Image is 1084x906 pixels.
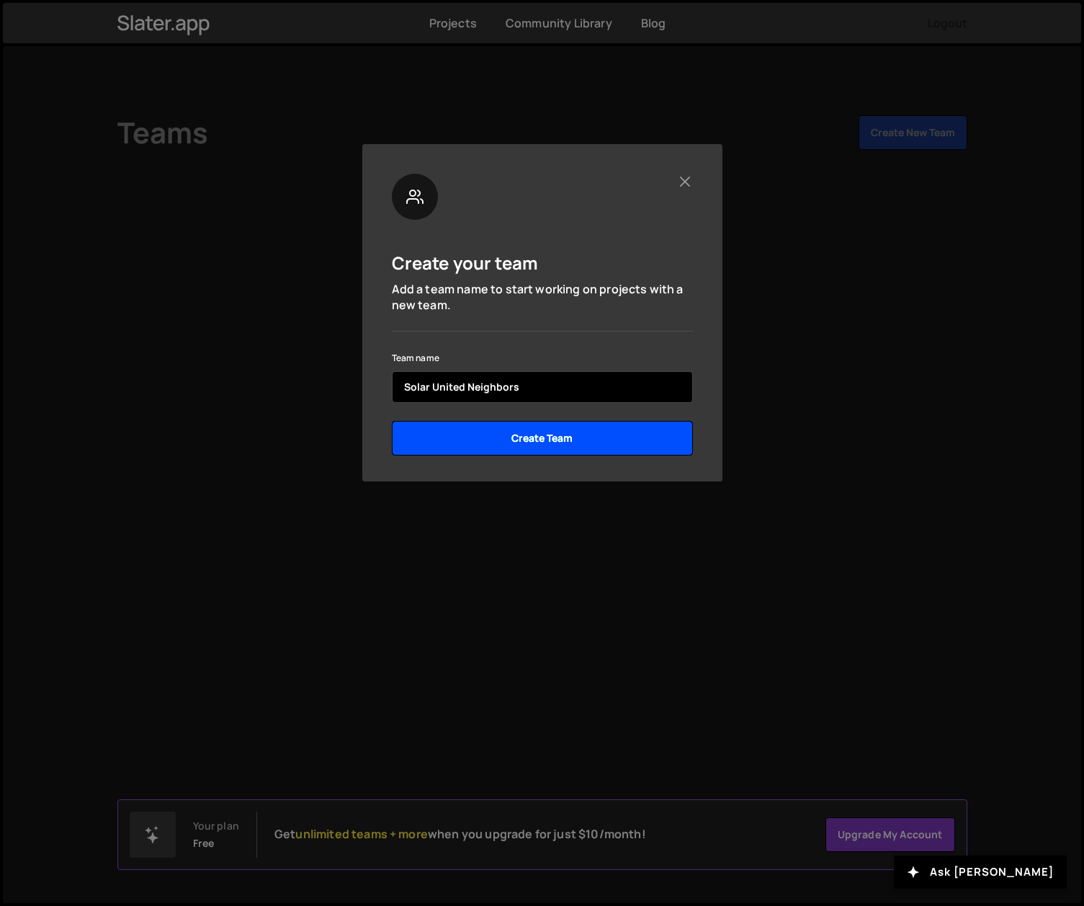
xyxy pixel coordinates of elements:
p: Add a team name to start working on projects with a new team. [392,281,693,314]
button: Ask [PERSON_NAME] [894,856,1067,889]
input: name [392,371,693,403]
input: Create Team [392,421,693,456]
h5: Create your team [392,252,539,274]
label: Team name [392,351,439,365]
button: Close [678,174,693,189]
